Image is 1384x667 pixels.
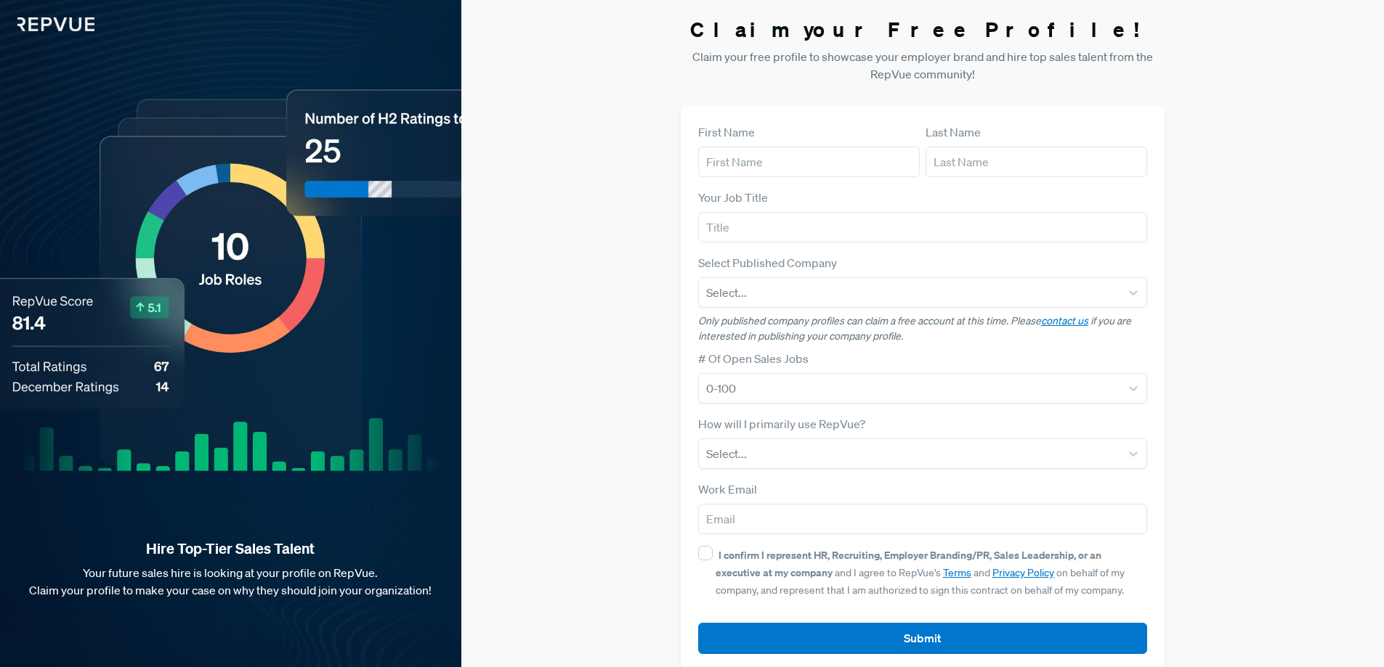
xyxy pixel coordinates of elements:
a: Privacy Policy [992,566,1054,579]
span: and I agree to RepVue’s and on behalf of my company, and represent that I am authorized to sign t... [716,549,1125,597]
input: Last Name [926,147,1147,177]
input: First Name [698,147,920,177]
a: Terms [943,566,971,579]
label: Your Job Title [698,189,768,206]
p: Only published company profiles can claim a free account at this time. Please if you are interest... [698,314,1148,344]
p: Claim your free profile to showcase your employer brand and hire top sales talent from the RepVue... [681,48,1165,83]
a: contact us [1041,314,1088,327]
input: Title [698,212,1148,242]
strong: Hire Top-Tier Sales Talent [23,539,438,558]
button: Submit [698,623,1148,654]
label: Select Published Company [698,254,837,271]
strong: I confirm I represent HR, Recruiting, Employer Branding/PR, Sales Leadership, or an executive at ... [716,548,1101,579]
label: How will I primarily use RepVue? [698,415,865,433]
label: Last Name [926,123,981,141]
label: # Of Open Sales Jobs [698,350,809,367]
input: Email [698,504,1148,534]
label: Work Email [698,480,757,498]
label: First Name [698,123,755,141]
p: Your future sales hire is looking at your profile on RepVue. Claim your profile to make your case... [23,564,438,599]
h3: Claim your Free Profile! [681,17,1165,42]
